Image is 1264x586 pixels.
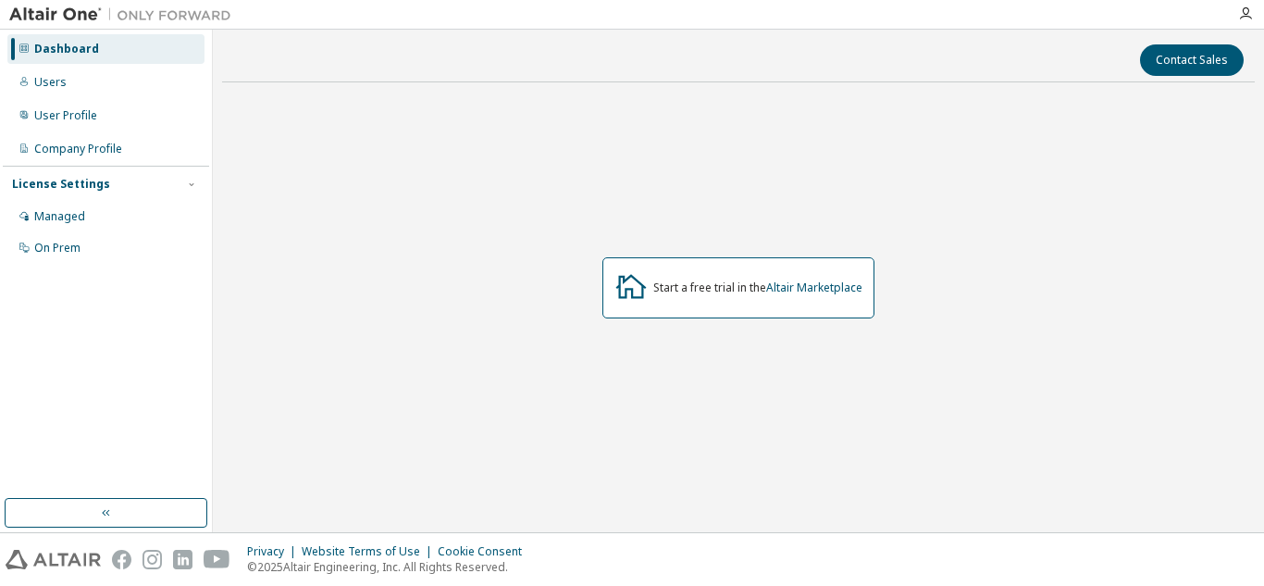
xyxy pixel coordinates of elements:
[766,280,862,295] a: Altair Marketplace
[112,550,131,569] img: facebook.svg
[34,42,99,56] div: Dashboard
[34,209,85,224] div: Managed
[34,75,67,90] div: Users
[143,550,162,569] img: instagram.svg
[653,281,862,295] div: Start a free trial in the
[438,544,533,559] div: Cookie Consent
[247,544,302,559] div: Privacy
[173,550,192,569] img: linkedin.svg
[34,108,97,123] div: User Profile
[1140,44,1244,76] button: Contact Sales
[12,177,110,192] div: License Settings
[34,142,122,156] div: Company Profile
[9,6,241,24] img: Altair One
[34,241,81,256] div: On Prem
[204,550,230,569] img: youtube.svg
[247,559,533,575] p: © 2025 Altair Engineering, Inc. All Rights Reserved.
[6,550,101,569] img: altair_logo.svg
[302,544,438,559] div: Website Terms of Use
